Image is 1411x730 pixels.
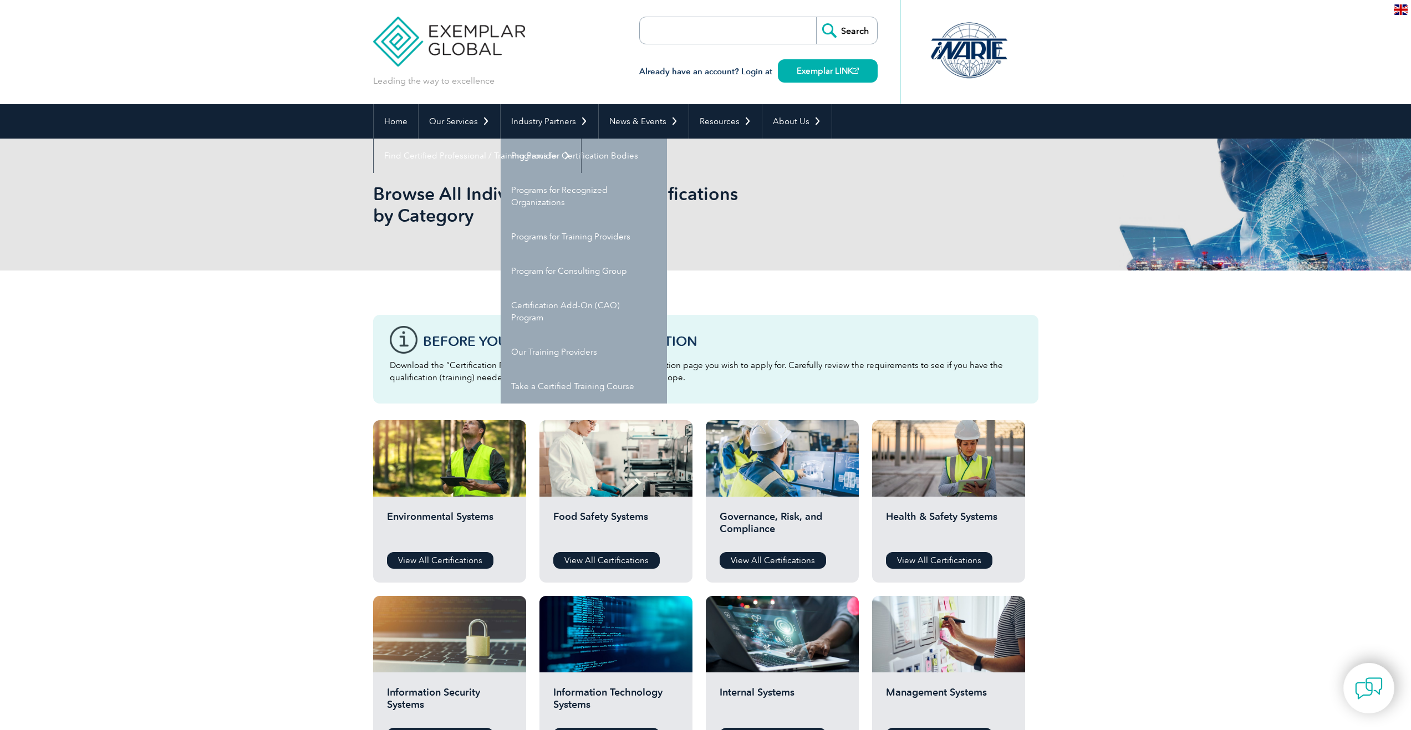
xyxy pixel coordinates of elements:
a: View All Certifications [720,552,826,569]
p: Leading the way to excellence [373,75,495,87]
a: View All Certifications [553,552,660,569]
a: Our Training Providers [501,335,667,369]
h2: Management Systems [886,686,1011,719]
a: Certification Add-On (CAO) Program [501,288,667,335]
h2: Environmental Systems [387,511,512,544]
a: View All Certifications [387,552,493,569]
a: Programs for Certification Bodies [501,139,667,173]
h3: Already have an account? Login at [639,65,878,79]
h2: Information Technology Systems [553,686,679,719]
a: Industry Partners [501,104,598,139]
a: Resources [689,104,762,139]
h1: Browse All Individual Auditors Certifications by Category [373,183,799,226]
a: Program for Consulting Group [501,254,667,288]
a: View All Certifications [886,552,992,569]
a: Exemplar LINK [778,59,878,83]
img: en [1394,4,1408,15]
a: Find Certified Professional / Training Provider [374,139,581,173]
a: Programs for Training Providers [501,219,667,254]
a: Take a Certified Training Course [501,369,667,404]
a: News & Events [599,104,689,139]
h3: Before You Apply For a Certification [423,334,1022,348]
h2: Information Security Systems [387,686,512,719]
h2: Governance, Risk, and Compliance [720,511,845,544]
img: contact-chat.png [1355,675,1383,702]
a: Home [374,104,418,139]
a: Our Services [419,104,500,139]
p: Download the “Certification Requirements” document from the certification page you wish to apply ... [390,359,1022,384]
h2: Food Safety Systems [553,511,679,544]
input: Search [816,17,877,44]
a: About Us [762,104,832,139]
a: Programs for Recognized Organizations [501,173,667,219]
img: open_square.png [853,68,859,74]
h2: Internal Systems [720,686,845,719]
h2: Health & Safety Systems [886,511,1011,544]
